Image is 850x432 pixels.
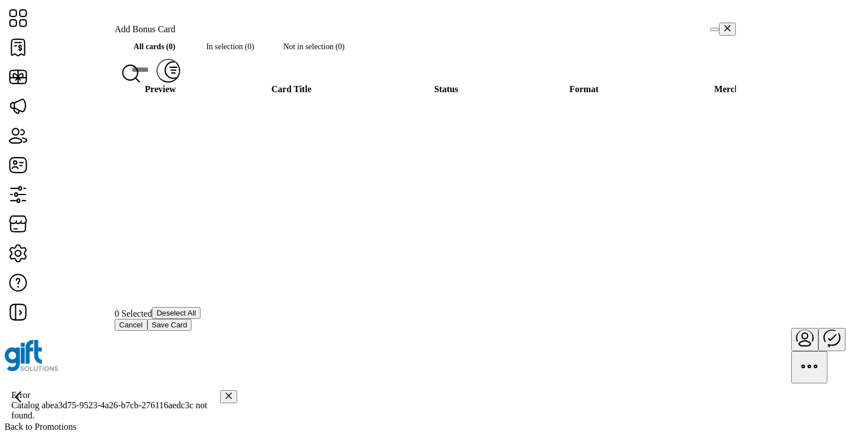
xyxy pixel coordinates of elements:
span: Deselect All [156,309,196,317]
span: All cards (0) [115,41,194,53]
span: Cancel [119,321,143,329]
button: Deselect All [152,307,200,319]
span: Add Bonus Card [115,24,176,34]
span: 0 Selected [115,309,152,318]
span: Preview [145,84,176,94]
div: All cards (0) [115,36,194,58]
span: Format [569,84,599,94]
button: Maximize [710,28,719,31]
span: In selection (0) [194,41,266,53]
div: Not in selection (0) [266,36,362,58]
div: In selection (0) [194,36,266,58]
button: Cancel [115,319,147,331]
button: Save Card [147,319,191,331]
span: Save Card [151,321,187,329]
span: Not in selection (0) [266,41,362,53]
span: Card Title [271,84,311,94]
div: Status [378,84,514,94]
span: Merchant [714,84,752,94]
button: Filter Button [156,59,180,83]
